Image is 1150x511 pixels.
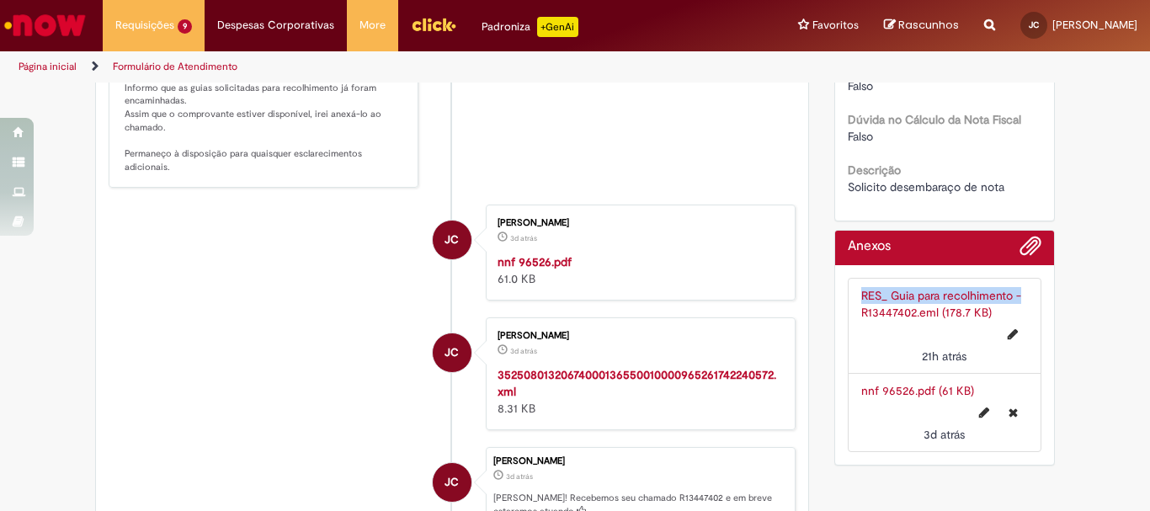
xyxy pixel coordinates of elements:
div: 8.31 KB [498,366,778,417]
span: Favoritos [812,17,859,34]
a: Rascunhos [884,18,959,34]
time: 27/08/2025 14:01:37 [922,349,966,364]
span: 3d atrás [510,346,537,356]
button: Editar nome de arquivo nnf 96526.pdf [969,399,999,426]
div: Joyci Gondim Costa [433,463,471,502]
span: More [359,17,386,34]
b: Dúvida no Cálculo da Nota Fiscal [848,112,1021,127]
div: 61.0 KB [498,253,778,287]
time: 26/08/2025 10:23:17 [510,346,537,356]
img: ServiceNow [2,8,88,42]
span: Requisições [115,17,174,34]
span: Rascunhos [898,17,959,33]
a: Página inicial [19,60,77,73]
img: click_logo_yellow_360x200.png [411,12,456,37]
div: Joyci Gondim Costa [433,221,471,259]
span: JC [445,220,459,260]
span: JC [445,333,459,373]
span: 3d atrás [510,233,537,243]
div: [PERSON_NAME] [498,331,778,341]
div: Joyci Gondim Costa [433,333,471,372]
div: [PERSON_NAME] [498,218,778,228]
button: Adicionar anexos [1020,235,1041,265]
span: [PERSON_NAME] [1052,18,1137,32]
span: 21h atrás [922,349,966,364]
span: JC [445,462,459,503]
span: JC [1029,19,1039,30]
span: Despesas Corporativas [217,17,334,34]
p: +GenAi [537,17,578,37]
b: Descrição [848,162,901,178]
ul: Trilhas de página [13,51,754,83]
span: Solicito desembaraço de nota [848,179,1004,194]
div: [PERSON_NAME] [493,456,786,466]
a: Formulário de Atendimento [113,60,237,73]
span: Falso [848,78,873,93]
button: Excluir nnf 96526.pdf [998,399,1028,426]
a: 35250801320674000136550010000965261742240572.xml [498,367,776,399]
p: Boa tarde, Joyci! Tudo bem? Informo que as guias solicitadas para recolhimento já foram encaminha... [125,55,405,173]
span: Falso [848,129,873,144]
span: 3d atrás [506,471,533,482]
time: 26/08/2025 10:24:18 [506,471,533,482]
a: RES_ Guia para recolhimento - R13447402.eml (178.7 KB) [861,288,1021,320]
a: nnf 96526.pdf [498,254,572,269]
a: nnf 96526.pdf (61 KB) [861,383,974,398]
time: 26/08/2025 10:23:50 [924,427,965,442]
div: Padroniza [482,17,578,37]
h2: Anexos [848,239,891,254]
span: 9 [178,19,192,34]
span: 3d atrás [924,427,965,442]
button: Editar nome de arquivo RES_ Guia para recolhimento - R13447402.eml [998,321,1028,348]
